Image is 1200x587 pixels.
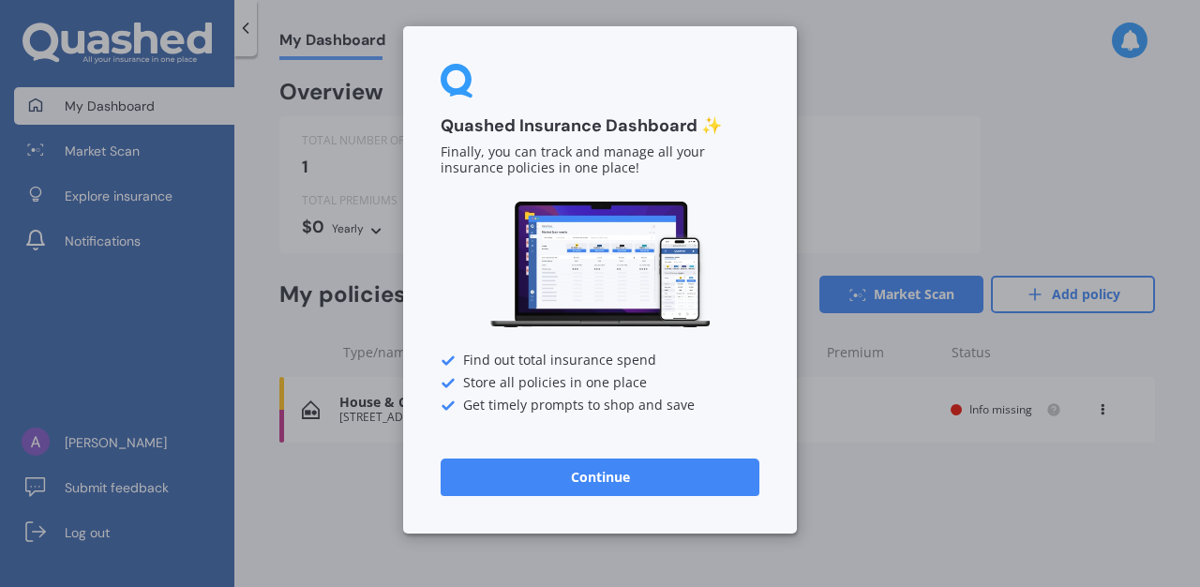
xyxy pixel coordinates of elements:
[441,354,759,369] div: Find out total insurance spend
[441,376,759,391] div: Store all policies in one place
[441,115,759,137] h3: Quashed Insurance Dashboard ✨
[441,144,759,176] p: Finally, you can track and manage all your insurance policies in one place!
[441,459,759,496] button: Continue
[441,399,759,414] div: Get timely prompts to shop and save
[487,199,712,331] img: Dashboard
